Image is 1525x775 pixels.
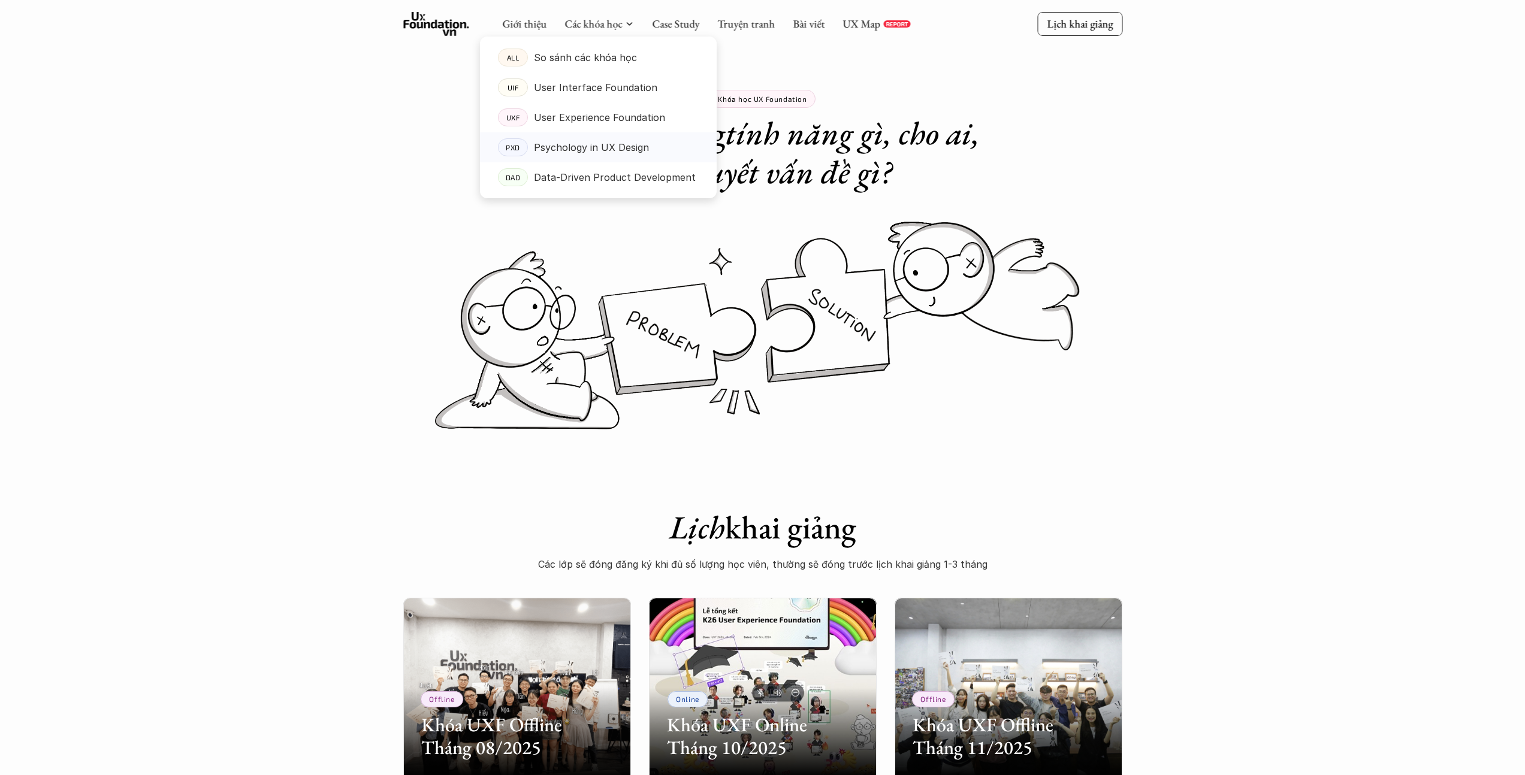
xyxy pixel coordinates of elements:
p: Offline [920,695,946,703]
em: tính năng gì, cho ai, giải quyết vấn đề gì? [633,112,987,193]
a: PXDPsychology in UX Design [480,132,717,162]
em: Lịch [669,506,725,548]
a: UIFUser Interface Foundation [480,72,717,102]
p: PXD [506,143,520,152]
p: UIF [507,83,518,92]
a: Các khóa học [564,17,622,31]
a: Bài viết [793,17,825,31]
a: DADData-Driven Product Development [480,162,717,192]
p: So sánh các khóa học [534,49,637,66]
p: ALL [506,53,519,62]
h1: khai giảng [523,508,1002,547]
p: Online [676,695,699,703]
a: Case Study [652,17,699,31]
p: Khóa học UX Foundation [718,95,807,103]
p: REPORT [886,20,908,28]
p: Lịch khai giảng [1047,17,1113,31]
h2: Khóa UXF Online Tháng 10/2025 [667,713,859,759]
a: Giới thiệu [502,17,546,31]
a: UX Map [842,17,880,31]
a: ALLSo sánh các khóa học [480,43,717,72]
p: Các lớp sẽ đóng đăng ký khi đủ số lượng học viên, thường sẽ đóng trước lịch khai giảng 1-3 tháng [523,555,1002,573]
a: Truyện tranh [717,17,775,31]
p: Data-Driven Product Development [534,168,696,186]
p: Psychology in UX Design [534,138,649,156]
p: User Interface Foundation [534,78,657,96]
p: DAD [505,173,520,181]
p: Offline [429,695,454,703]
h1: Nên xây dựng [523,114,1002,192]
a: UXFUser Experience Foundation [480,102,717,132]
h2: Khóa UXF Offline Tháng 08/2025 [421,713,613,759]
h2: Khóa UXF Offline Tháng 11/2025 [913,713,1104,759]
p: UXF [506,113,520,122]
a: Lịch khai giảng [1037,12,1122,35]
p: User Experience Foundation [534,108,665,126]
